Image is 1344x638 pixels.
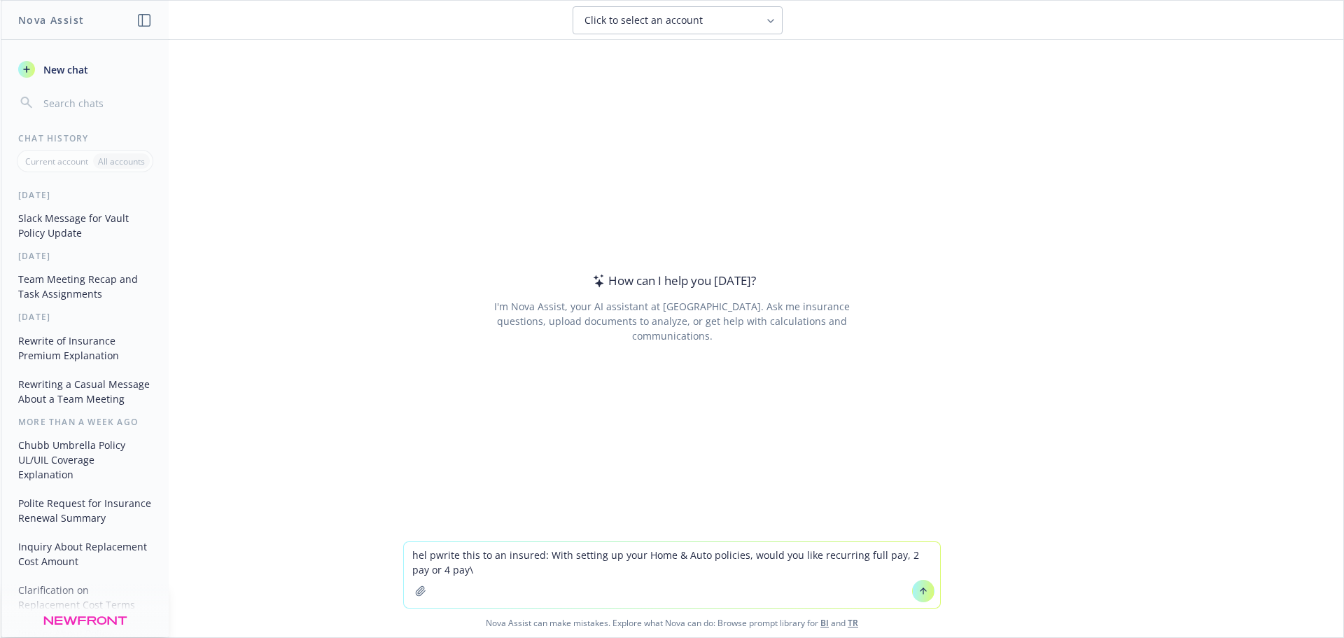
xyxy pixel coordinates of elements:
a: BI [820,617,829,629]
div: [DATE] [1,189,169,201]
input: Search chats [41,93,152,113]
div: [DATE] [1,250,169,262]
div: More than a week ago [1,416,169,428]
button: Slack Message for Vault Policy Update [13,207,157,244]
a: TR [848,617,858,629]
span: Nova Assist can make mistakes. Explore what Nova can do: Browse prompt library for and [6,609,1338,637]
button: Click to select an account [573,6,783,34]
button: Rewriting a Casual Message About a Team Meeting [13,373,157,410]
div: [DATE] [1,311,169,323]
button: Rewrite of Insurance Premium Explanation [13,329,157,367]
span: New chat [41,62,88,77]
button: Polite Request for Insurance Renewal Summary [13,492,157,529]
div: Chat History [1,132,169,144]
div: I'm Nova Assist, your AI assistant at [GEOGRAPHIC_DATA]. Ask me insurance questions, upload docum... [475,299,869,343]
button: Team Meeting Recap and Task Assignments [13,268,157,305]
span: Click to select an account [584,13,703,27]
div: How can I help you [DATE]? [589,272,756,290]
textarea: hel pwrite this to an insured: With setting up your Home & Auto policies, would you like recurrin... [404,542,940,608]
h1: Nova Assist [18,13,84,27]
p: Current account [25,155,88,167]
button: Inquiry About Replacement Cost Amount [13,535,157,573]
button: Clarification on Replacement Cost Terms [13,578,157,616]
button: Chubb Umbrella Policy UL/UIL Coverage Explanation [13,434,157,486]
button: New chat [13,57,157,82]
p: All accounts [98,155,145,167]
